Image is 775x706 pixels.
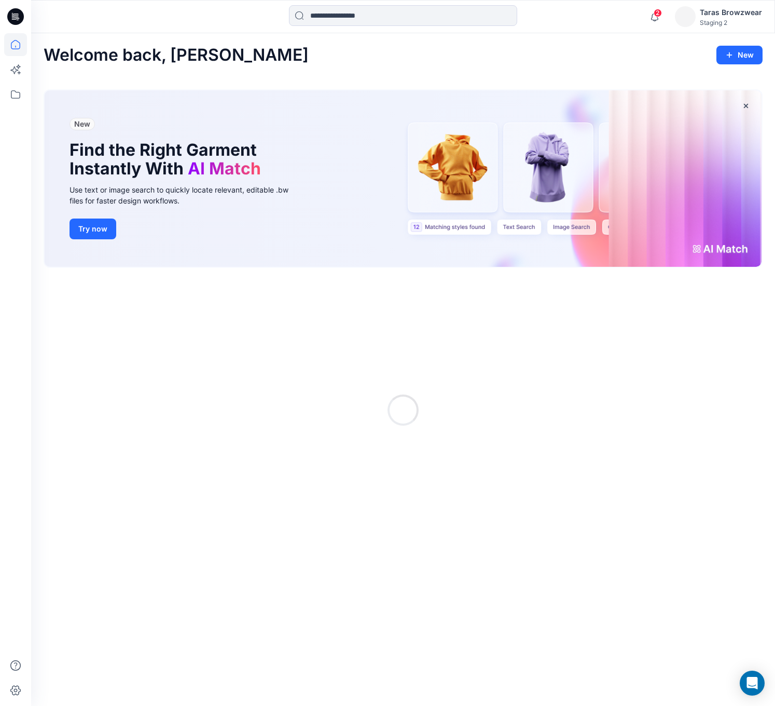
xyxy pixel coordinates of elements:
h1: Welcome back, [PERSON_NAME] [44,46,309,64]
span: New [74,119,90,128]
div: Taras Browzwear [700,6,762,19]
button: Taras BrowzwearStaging 2 [675,6,762,27]
span: 2 [654,9,662,17]
button: New [716,46,763,64]
button: Try now [70,219,116,239]
div: Staging 2 [700,19,762,26]
span: AI Match [188,158,261,179]
h1: Find the Right Garment Instantly With [70,141,287,178]
img: eyJhbGciOiJIUzI1NiIsImtpZCI6IjAiLCJzbHQiOiJzZXMiLCJ0eXAiOiJKV1QifQ.eyJkYXRhIjp7InR5cGUiOiJzdG9yYW... [675,6,696,27]
div: Use text or image search to quickly locate relevant, editable .bw files for faster design workflows. [70,184,303,206]
div: Open Intercom Messenger [740,671,765,696]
